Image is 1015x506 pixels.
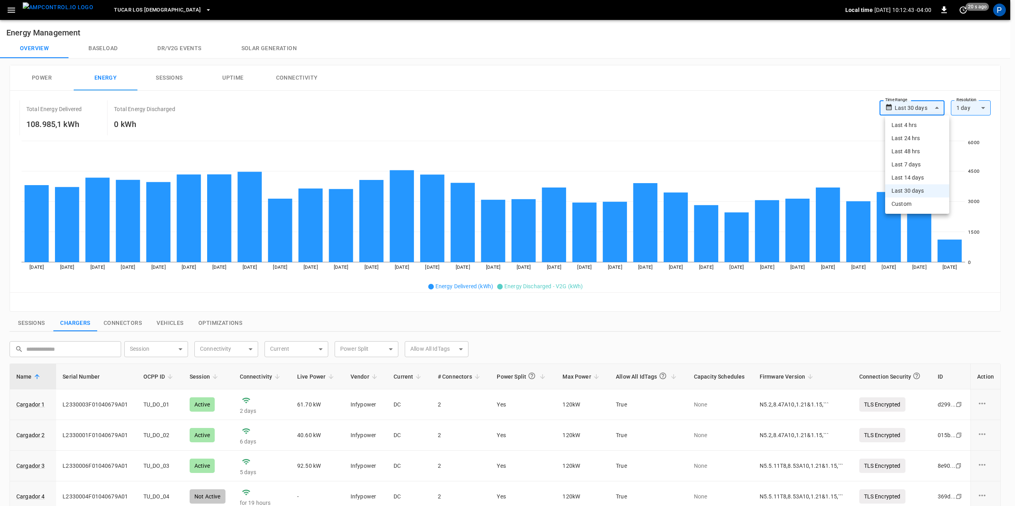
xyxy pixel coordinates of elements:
[885,197,949,211] li: Custom
[885,184,949,197] li: Last 30 days
[885,119,949,132] li: Last 4 hrs
[885,171,949,184] li: Last 14 days
[885,132,949,145] li: Last 24 hrs
[885,158,949,171] li: Last 7 days
[885,145,949,158] li: Last 48 hrs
